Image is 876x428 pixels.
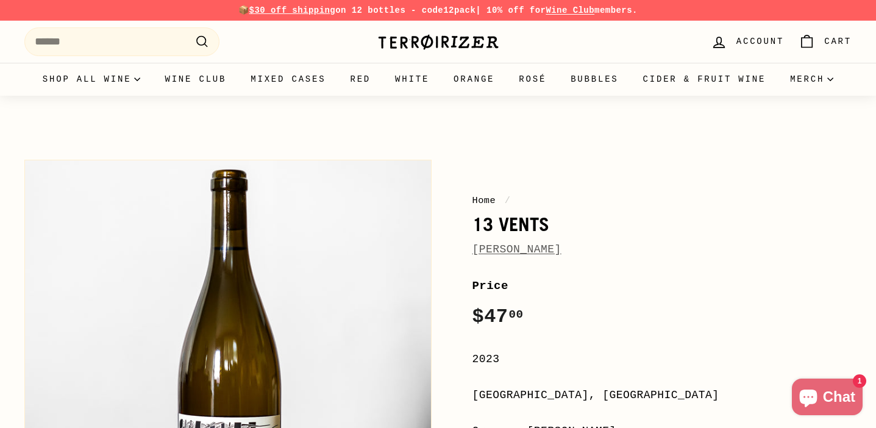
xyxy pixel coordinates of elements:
[30,63,153,96] summary: Shop all wine
[24,4,852,17] p: 📦 on 12 bottles - code | 10% off for members.
[338,63,383,96] a: Red
[152,63,238,96] a: Wine Club
[472,387,852,404] div: [GEOGRAPHIC_DATA], [GEOGRAPHIC_DATA]
[546,5,594,15] a: Wine Club
[472,351,852,368] div: 2023
[791,24,859,60] a: Cart
[383,63,441,96] a: White
[631,63,778,96] a: Cider & Fruit Wine
[472,214,852,235] h1: 13 Vents
[778,63,846,96] summary: Merch
[558,63,630,96] a: Bubbles
[249,5,336,15] span: $30 off shipping
[824,35,852,48] span: Cart
[507,63,558,96] a: Rosé
[703,24,791,60] a: Account
[736,35,784,48] span: Account
[472,193,852,208] nav: breadcrumbs
[508,308,523,321] sup: 00
[472,277,852,295] label: Price
[441,63,507,96] a: Orange
[472,305,524,328] span: $47
[472,243,561,255] a: [PERSON_NAME]
[502,195,514,206] span: /
[472,195,496,206] a: Home
[238,63,338,96] a: Mixed Cases
[788,379,866,418] inbox-online-store-chat: Shopify online store chat
[443,5,475,15] strong: 12pack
